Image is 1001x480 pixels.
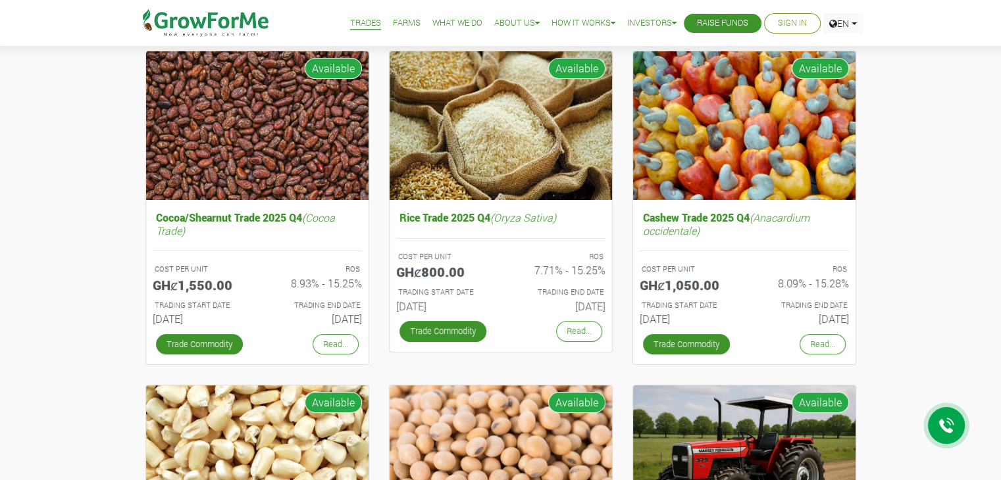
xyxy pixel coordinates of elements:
[153,277,247,293] h5: GHȼ1,550.00
[390,51,612,201] img: growforme image
[267,312,362,325] h6: [DATE]
[640,208,849,239] h5: Cashew Trade 2025 Q4
[800,334,846,354] a: Read...
[511,264,605,276] h6: 7.71% - 15.25%
[267,277,362,289] h6: 8.93% - 15.25%
[155,300,245,311] p: Estimated Trading Start Date
[756,300,847,311] p: Estimated Trading End Date
[754,312,849,325] h6: [DATE]
[754,277,849,289] h6: 8.09% - 15.28%
[556,321,602,341] a: Read...
[396,208,605,227] h5: Rice Trade 2025 Q4
[552,16,615,30] a: How it Works
[146,51,369,201] img: growforme image
[640,312,734,325] h6: [DATE]
[269,264,360,275] p: ROS
[823,13,863,34] a: EN
[153,312,247,325] h6: [DATE]
[490,210,556,224] i: (Oryza Sativa)
[548,58,605,79] span: Available
[398,251,489,262] p: COST PER UNIT
[697,16,748,30] a: Raise Funds
[432,16,482,30] a: What We Do
[153,208,362,239] h5: Cocoa/Shearnut Trade 2025 Q4
[642,264,732,275] p: COST PER UNIT
[153,208,362,330] a: Cocoa/Shearnut Trade 2025 Q4(Cocoa Trade) COST PER UNIT GHȼ1,550.00 ROS 8.93% - 15.25% TRADING ST...
[305,392,362,413] span: Available
[792,392,849,413] span: Available
[792,58,849,79] span: Available
[155,264,245,275] p: COST PER UNIT
[350,16,381,30] a: Trades
[756,264,847,275] p: ROS
[643,210,809,237] i: (Anacardium occidentale)
[627,16,677,30] a: Investors
[269,300,360,311] p: Estimated Trading End Date
[396,208,605,318] a: Rice Trade 2025 Q4(Oryza Sativa) COST PER UNIT GHȼ800.00 ROS 7.71% - 15.25% TRADING START DATE [D...
[398,287,489,298] p: Estimated Trading Start Date
[156,210,335,237] i: (Cocoa Trade)
[633,51,856,201] img: growforme image
[399,321,486,341] a: Trade Commodity
[494,16,540,30] a: About Us
[642,300,732,311] p: Estimated Trading Start Date
[305,58,362,79] span: Available
[313,334,359,354] a: Read...
[778,16,807,30] a: Sign In
[513,251,603,262] p: ROS
[640,208,849,330] a: Cashew Trade 2025 Q4(Anacardium occidentale) COST PER UNIT GHȼ1,050.00 ROS 8.09% - 15.28% TRADING...
[513,287,603,298] p: Estimated Trading End Date
[511,300,605,312] h6: [DATE]
[548,392,605,413] span: Available
[156,334,243,354] a: Trade Commodity
[643,334,730,354] a: Trade Commodity
[640,277,734,293] h5: GHȼ1,050.00
[396,300,491,312] h6: [DATE]
[396,264,491,279] h5: GHȼ800.00
[393,16,421,30] a: Farms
